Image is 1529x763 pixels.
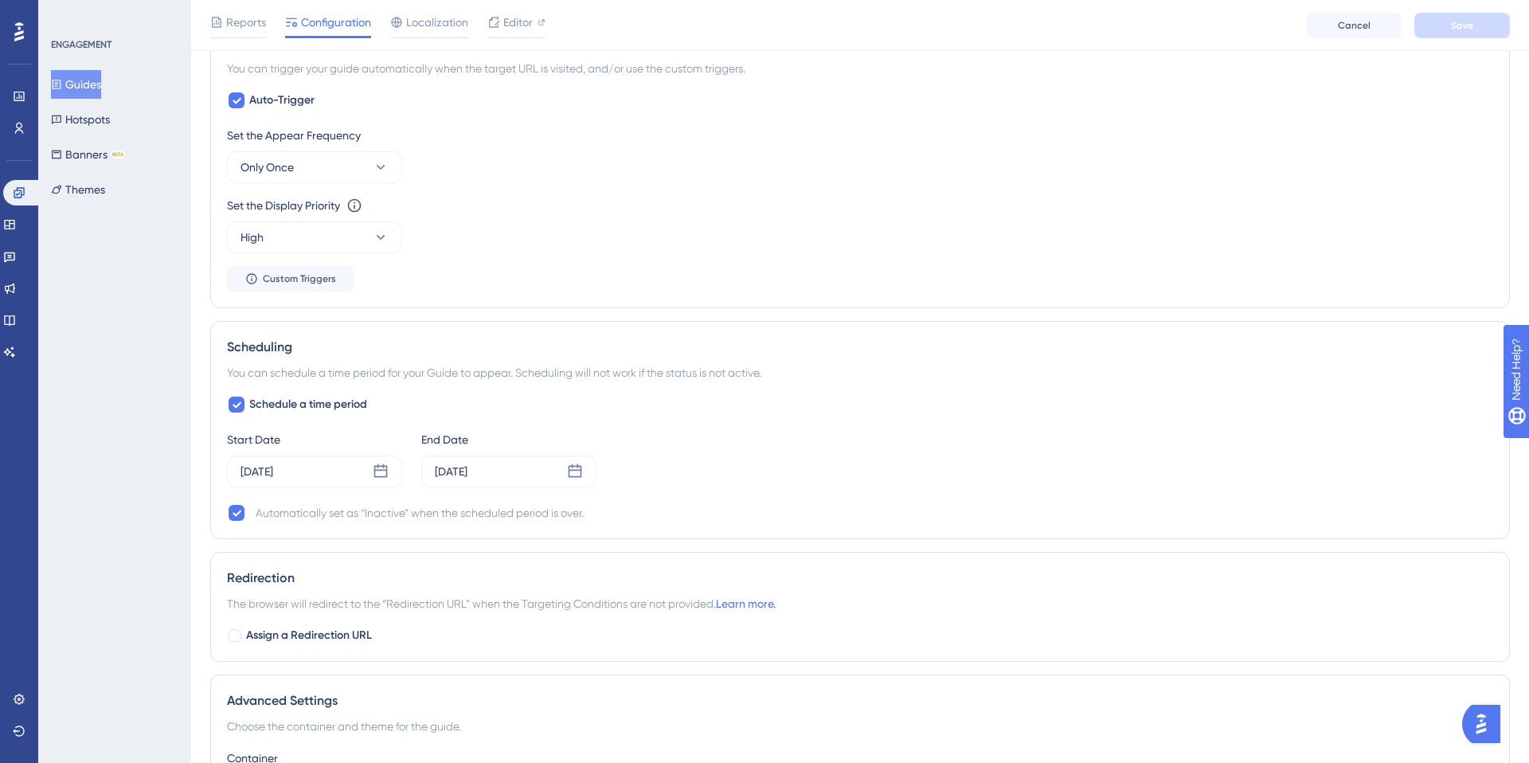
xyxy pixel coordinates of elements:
div: [DATE] [240,462,273,481]
span: Need Help? [37,4,100,23]
span: Configuration [301,13,371,32]
span: Only Once [240,158,294,177]
span: Editor [503,13,533,32]
span: Custom Triggers [263,272,336,285]
span: High [240,228,264,247]
button: High [227,221,402,253]
div: Redirection [227,569,1493,588]
button: BannersBETA [51,140,125,169]
button: Custom Triggers [227,266,354,292]
a: Learn more. [716,597,776,610]
div: BETA [111,151,125,158]
div: End Date [421,430,596,449]
button: Only Once [227,151,402,183]
span: Reports [226,13,266,32]
span: Cancel [1338,19,1371,32]
div: You can schedule a time period for your Guide to appear. Scheduling will not work if the status i... [227,363,1493,382]
div: You can trigger your guide automatically when the target URL is visited, and/or use the custom tr... [227,59,1493,78]
button: Hotspots [51,105,110,134]
span: Save [1451,19,1473,32]
div: Set the Display Priority [227,196,340,215]
span: Assign a Redirection URL [246,626,372,645]
div: Automatically set as “Inactive” when the scheduled period is over. [256,503,584,522]
div: Scheduling [227,338,1493,357]
button: Guides [51,70,101,99]
div: Choose the container and theme for the guide. [227,717,1493,736]
span: Schedule a time period [249,395,367,414]
iframe: UserGuiding AI Assistant Launcher [1462,700,1510,748]
span: Localization [406,13,468,32]
div: Advanced Settings [227,691,1493,710]
div: [DATE] [435,462,467,481]
span: The browser will redirect to the “Redirection URL” when the Targeting Conditions are not provided. [227,594,776,613]
div: Set the Appear Frequency [227,126,1493,145]
div: Start Date [227,430,402,449]
button: Save [1414,13,1510,38]
button: Themes [51,175,105,204]
span: Auto-Trigger [249,91,315,110]
button: Cancel [1306,13,1402,38]
div: ENGAGEMENT [51,38,111,51]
